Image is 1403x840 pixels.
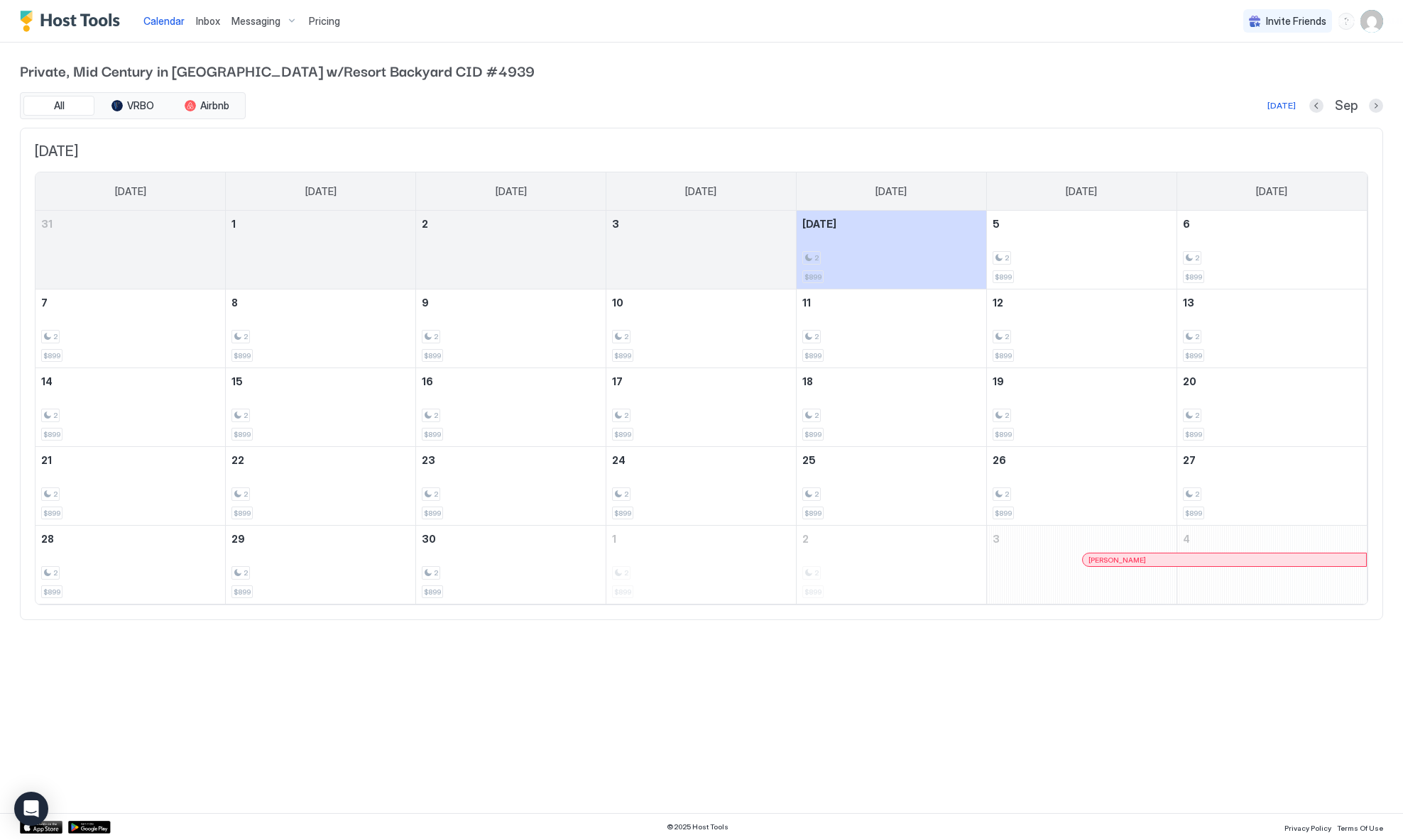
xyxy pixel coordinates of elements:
[481,172,541,211] a: Tuesday
[143,13,185,28] a: Calendar
[244,568,248,577] span: 2
[234,351,251,360] span: $899
[612,454,626,466] span: 24
[624,332,628,341] span: 2
[1335,98,1358,114] span: Sep
[41,533,54,545] span: 28
[231,375,243,387] span: 15
[1360,10,1383,33] div: User profile
[606,368,797,447] td: September 17, 2025
[995,351,1012,360] span: $899
[1266,15,1326,28] span: Invite Friends
[685,185,716,198] span: [DATE]
[424,430,441,439] span: $899
[434,568,438,577] span: 2
[416,289,606,368] td: September 9, 2025
[226,526,416,604] td: September 29, 2025
[606,211,797,289] td: September 3, 2025
[606,447,797,526] td: September 24, 2025
[1005,332,1009,341] span: 2
[115,185,146,198] span: [DATE]
[861,172,921,211] a: Thursday
[1177,368,1367,447] td: September 20, 2025
[424,587,441,597] span: $899
[1185,272,1202,282] span: $899
[127,99,154,112] span: VRBO
[797,447,986,473] a: September 25, 2025
[1005,253,1009,262] span: 2
[995,509,1012,518] span: $899
[416,368,606,447] td: September 16, 2025
[804,509,821,518] span: $899
[986,447,1177,526] td: September 26, 2025
[614,509,631,518] span: $899
[993,297,1003,309] span: 12
[36,211,226,289] td: August 31, 2025
[68,821,111,834] a: Google Play Store
[35,143,1368,160] span: [DATE]
[226,526,415,552] a: September 29, 2025
[200,99,229,112] span: Airbnb
[416,447,606,526] td: September 23, 2025
[1337,819,1383,834] a: Terms Of Use
[97,96,168,116] button: VRBO
[416,211,606,289] td: September 2, 2025
[1195,411,1199,420] span: 2
[671,172,731,211] a: Wednesday
[1177,447,1367,473] a: September 27, 2025
[1177,211,1367,289] td: September 6, 2025
[1177,289,1367,368] td: September 13, 2025
[1066,185,1097,198] span: [DATE]
[226,211,416,289] td: September 1, 2025
[1185,351,1202,360] span: $899
[43,587,60,597] span: $899
[1005,411,1009,420] span: 2
[416,526,606,552] a: September 30, 2025
[36,289,225,316] a: September 7, 2025
[143,15,185,27] span: Calendar
[422,297,429,309] span: 9
[814,490,819,499] span: 2
[14,792,48,826] div: Open Intercom Messenger
[1337,824,1383,832] span: Terms Of Use
[606,211,796,237] a: September 3, 2025
[1088,556,1360,565] div: [PERSON_NAME]
[797,211,986,237] a: September 4, 2025
[422,454,435,466] span: 23
[196,13,220,28] a: Inbox
[1052,172,1111,211] a: Friday
[20,821,62,834] a: App Store
[53,490,58,499] span: 2
[496,185,527,198] span: [DATE]
[612,218,619,230] span: 3
[1183,375,1196,387] span: 20
[434,411,438,420] span: 2
[23,96,94,116] button: All
[1185,430,1202,439] span: $899
[36,526,226,604] td: September 28, 2025
[987,368,1177,394] a: September 19, 2025
[422,375,433,387] span: 16
[231,218,236,230] span: 1
[987,447,1177,473] a: September 26, 2025
[416,289,606,316] a: September 9, 2025
[1185,509,1202,518] span: $899
[1256,185,1287,198] span: [DATE]
[797,526,986,552] a: October 2, 2025
[43,509,60,518] span: $899
[802,533,809,545] span: 2
[667,822,728,831] span: © 2025 Host Tools
[1005,490,1009,499] span: 2
[802,218,836,230] span: [DATE]
[995,272,1012,282] span: $899
[226,289,415,316] a: September 8, 2025
[54,99,65,112] span: All
[606,447,796,473] a: September 24, 2025
[624,490,628,499] span: 2
[234,430,251,439] span: $899
[1242,172,1301,211] a: Saturday
[41,375,53,387] span: 14
[422,218,428,230] span: 2
[1195,332,1199,341] span: 2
